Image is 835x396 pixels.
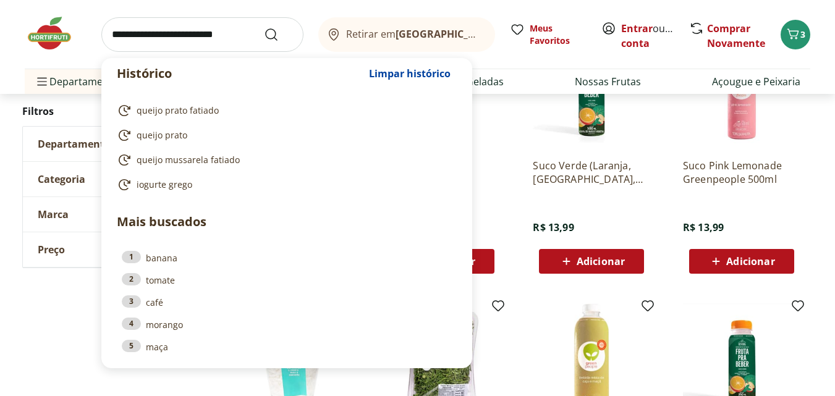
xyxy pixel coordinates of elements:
a: Criar conta [621,22,689,50]
a: 3café [122,295,452,309]
a: queijo prato [117,128,452,143]
a: 1banana [122,251,452,264]
input: search [101,17,303,52]
h2: Filtros [22,99,209,124]
button: Limpar histórico [363,59,457,88]
span: R$ 13,99 [683,221,724,234]
button: Submit Search [264,27,294,42]
button: Adicionar [689,249,794,274]
div: 1 [122,251,141,263]
button: Preço [23,232,208,267]
span: R$ 13,99 [533,221,574,234]
button: Menu [35,67,49,96]
span: ou [621,21,676,51]
div: 2 [122,273,141,285]
p: Histórico [117,65,363,82]
a: Comprar Novamente [707,22,765,50]
span: Adicionar [726,256,774,266]
span: Limpar histórico [369,69,451,78]
div: 5 [122,340,141,352]
span: Categoria [38,173,85,185]
span: Adicionar [577,256,625,266]
img: Hortifruti [25,15,87,52]
button: Retirar em[GEOGRAPHIC_DATA]/[GEOGRAPHIC_DATA] [318,17,495,52]
span: 3 [800,28,805,40]
a: iogurte grego [117,177,452,192]
a: Suco Verde (Laranja, [GEOGRAPHIC_DATA], Couve, Maça e [GEOGRAPHIC_DATA]) 500ml [533,159,650,186]
a: queijo prato fatiado [117,103,452,118]
span: Meus Favoritos [530,22,587,47]
span: Preço [38,243,65,256]
a: Açougue e Peixaria [712,74,800,89]
a: queijo mussarela fatiado [117,153,452,167]
b: [GEOGRAPHIC_DATA]/[GEOGRAPHIC_DATA] [396,27,604,41]
a: Suco Pink Lemonade Greenpeople 500ml [683,159,800,186]
a: Nossas Frutas [575,74,641,89]
div: 4 [122,318,141,330]
button: Categoria [23,162,208,196]
a: Entrar [621,22,653,35]
span: iogurte grego [137,179,192,191]
a: 4morango [122,318,452,331]
div: 3 [122,295,141,308]
span: queijo prato [137,129,187,141]
p: Mais buscados [117,213,457,231]
span: Retirar em [346,28,483,40]
span: queijo mussarela fatiado [137,154,240,166]
span: queijo prato fatiado [137,104,219,117]
button: Departamento [23,127,208,161]
span: Departamento [38,138,111,150]
span: Departamentos [35,67,124,96]
span: Marca [38,208,69,221]
button: Adicionar [539,249,644,274]
a: 5maça [122,340,452,353]
button: Carrinho [781,20,810,49]
button: Marca [23,197,208,232]
a: 2tomate [122,273,452,287]
a: Meus Favoritos [510,22,587,47]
